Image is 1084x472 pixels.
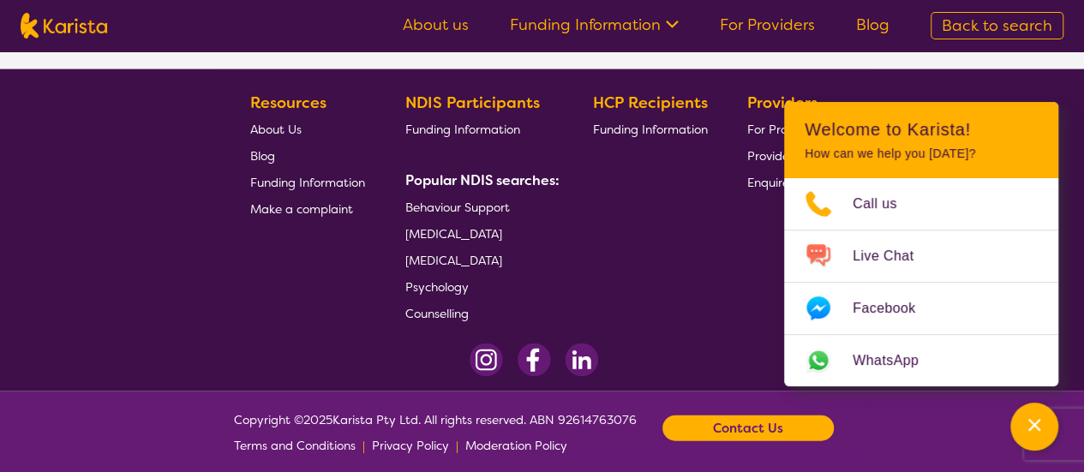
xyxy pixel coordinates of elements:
[853,191,918,217] span: Call us
[856,15,889,35] a: Blog
[234,433,356,458] a: Terms and Conditions
[405,116,553,142] a: Funding Information
[250,169,365,195] a: Funding Information
[405,273,553,300] a: Psychology
[470,344,503,377] img: Instagram
[403,15,469,35] a: About us
[747,148,827,164] span: Provider Login
[405,226,502,242] span: [MEDICAL_DATA]
[372,438,449,453] span: Privacy Policy
[21,13,107,39] img: Karista logo
[405,306,469,321] span: Counselling
[931,12,1063,39] a: Back to search
[592,93,707,113] b: HCP Recipients
[565,344,598,377] img: LinkedIn
[456,433,458,458] p: |
[405,253,502,268] span: [MEDICAL_DATA]
[405,247,553,273] a: [MEDICAL_DATA]
[234,438,356,453] span: Terms and Conditions
[250,93,326,113] b: Resources
[942,15,1052,36] span: Back to search
[250,116,365,142] a: About Us
[465,438,567,453] span: Moderation Policy
[720,15,815,35] a: For Providers
[747,142,827,169] a: Provider Login
[510,15,679,35] a: Funding Information
[592,116,707,142] a: Funding Information
[234,407,637,458] span: Copyright © 2025 Karista Pty Ltd. All rights reserved. ABN 92614763076
[405,279,469,295] span: Psychology
[405,122,520,137] span: Funding Information
[465,433,567,458] a: Moderation Policy
[250,122,302,137] span: About Us
[784,178,1058,386] ul: Choose channel
[250,201,353,217] span: Make a complaint
[592,122,707,137] span: Funding Information
[747,116,827,142] a: For Providers
[405,220,553,247] a: [MEDICAL_DATA]
[250,148,275,164] span: Blog
[250,195,365,222] a: Make a complaint
[853,296,936,321] span: Facebook
[747,169,827,195] a: Enquire
[405,194,553,220] a: Behaviour Support
[747,175,789,190] span: Enquire
[805,146,1038,161] p: How can we help you [DATE]?
[853,243,934,269] span: Live Chat
[405,300,553,326] a: Counselling
[405,200,510,215] span: Behaviour Support
[805,119,1038,140] h2: Welcome to Karista!
[250,142,365,169] a: Blog
[747,122,820,137] span: For Providers
[713,415,783,441] b: Contact Us
[784,335,1058,386] a: Web link opens in a new tab.
[362,433,365,458] p: |
[1010,403,1058,451] button: Channel Menu
[372,433,449,458] a: Privacy Policy
[250,175,365,190] span: Funding Information
[853,348,939,373] span: WhatsApp
[405,171,560,189] b: Popular NDIS searches:
[517,344,551,377] img: Facebook
[405,93,540,113] b: NDIS Participants
[784,102,1058,386] div: Channel Menu
[747,93,817,113] b: Providers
